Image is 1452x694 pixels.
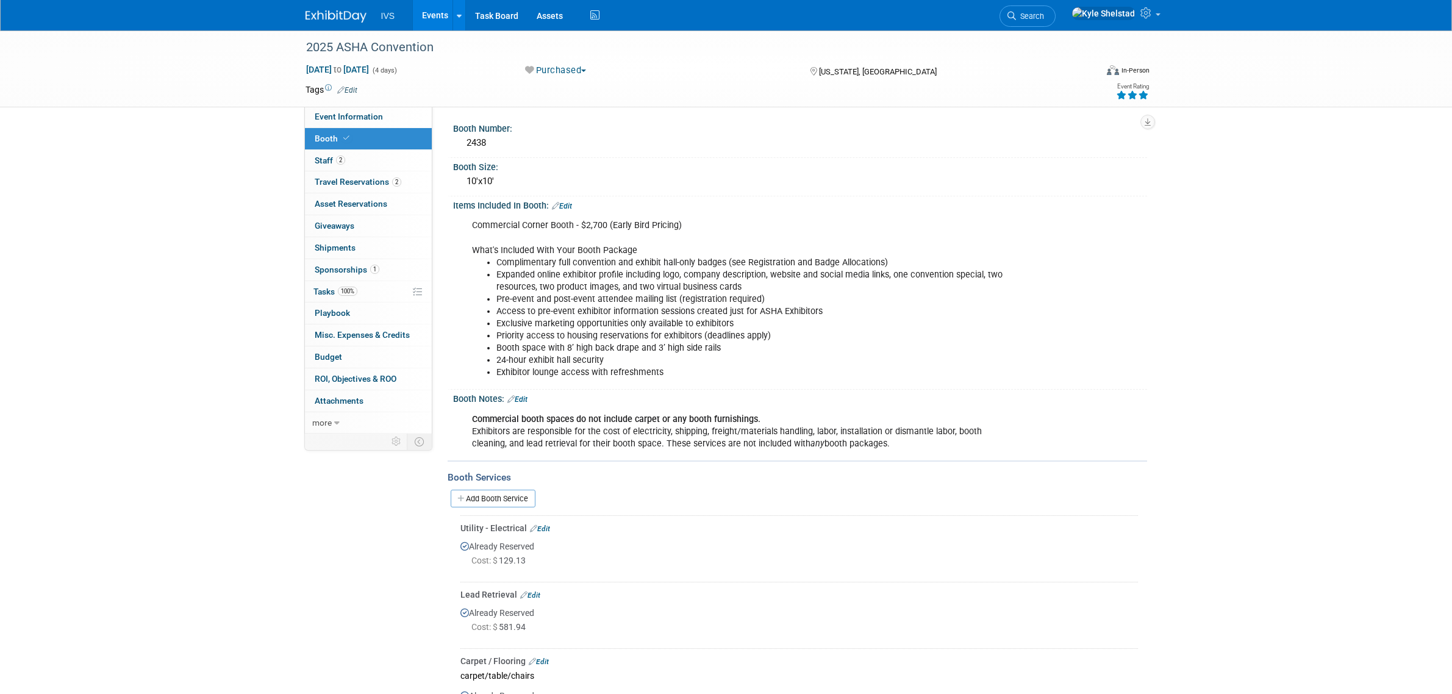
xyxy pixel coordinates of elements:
span: to [332,65,343,74]
a: Edit [529,657,549,666]
li: Booth space with 8’ high back drape and 3’ high side rails [496,342,1006,354]
a: Tasks100% [305,281,432,302]
span: Sponsorships [315,265,379,274]
a: Edit [552,202,572,210]
a: Event Information [305,106,432,127]
div: Already Reserved [460,534,1138,578]
li: Pre-event and post-event attendee mailing list (registration required) [496,293,1006,306]
a: Edit [520,591,540,599]
span: Search [1016,12,1044,21]
div: Already Reserved [460,601,1138,644]
div: Booth Size: [453,158,1147,173]
img: ExhibitDay [306,10,367,23]
a: Playbook [305,302,432,324]
img: Kyle Shelstad [1071,7,1135,20]
li: Complimentary full convention and exhibit hall-only badges (see Registration and Badge Allocations) [496,257,1006,269]
a: Edit [507,395,528,404]
a: Travel Reservations2 [305,171,432,193]
td: Tags [306,84,357,96]
li: Expanded online exhibitor profile including logo, company description, website and social media l... [496,269,1006,293]
a: Giveaways [305,215,432,237]
a: Attachments [305,390,432,412]
div: Booth Notes: [453,390,1147,406]
a: more [305,412,432,434]
span: Booth [315,134,352,143]
li: 24-hour exhibit hall security [496,354,1006,367]
a: Booth [305,128,432,149]
i: any [810,438,824,449]
li: Exhibitor lounge access with refreshments [496,367,1006,379]
span: Misc. Expenses & Credits [315,330,410,340]
span: Event Information [315,112,383,121]
span: Tasks [313,287,357,296]
button: Purchased [521,64,591,77]
td: Personalize Event Tab Strip [386,434,407,449]
a: Sponsorships1 [305,259,432,281]
span: Giveaways [315,221,354,231]
span: Travel Reservations [315,177,401,187]
div: Booth Services [448,471,1147,484]
div: Event Format [1025,63,1150,82]
span: 581.94 [471,622,531,632]
td: Toggle Event Tabs [407,434,432,449]
a: Asset Reservations [305,193,432,215]
span: 2 [392,177,401,187]
a: Budget [305,346,432,368]
div: In-Person [1121,66,1150,75]
div: 10'x10' [462,172,1138,191]
span: Shipments [315,243,356,252]
div: Event Rating [1116,84,1149,90]
img: Format-Inperson.png [1107,65,1119,75]
span: Cost: $ [471,556,499,565]
div: Utility - Electrical [460,522,1138,534]
a: ROI, Objectives & ROO [305,368,432,390]
span: IVS [381,11,395,21]
div: Carpet / Flooring [460,655,1138,667]
a: Edit [530,524,550,533]
div: 2438 [462,134,1138,152]
span: (4 days) [371,66,397,74]
div: Exhibitors are responsible for the cost of electricity, shipping, freight/materials handling, lab... [463,407,1013,456]
a: Add Booth Service [451,490,535,507]
li: Access to pre-event exhibitor information sessions created just for ASHA Exhibitors [496,306,1006,318]
li: Exclusive marketing opportunities only available to exhibitors [496,318,1006,330]
div: 2025 ASHA Convention [302,37,1078,59]
span: Staff [315,156,345,165]
li: Priority access to housing reservations for exhibitors (deadlines apply) [496,330,1006,342]
a: Shipments [305,237,432,259]
span: Asset Reservations [315,199,387,209]
span: 2 [336,156,345,165]
span: Attachments [315,396,363,406]
b: Commercial booth spaces do not include carpet or any booth furnishings. [472,414,760,424]
a: Edit [337,86,357,95]
div: carpet/table/chairs [460,667,1138,684]
a: Staff2 [305,150,432,171]
span: Playbook [315,308,350,318]
span: [US_STATE], [GEOGRAPHIC_DATA] [819,67,937,76]
span: 1 [370,265,379,274]
div: Booth Number: [453,120,1147,135]
span: ROI, Objectives & ROO [315,374,396,384]
span: [DATE] [DATE] [306,64,370,75]
a: Misc. Expenses & Credits [305,324,432,346]
span: 100% [338,287,357,296]
i: Booth reservation complete [343,135,349,141]
div: Commercial Corner Booth - $2,700 (Early Bird Pricing) What's Included With Your Booth Package [463,213,1013,385]
span: more [312,418,332,427]
div: Lead Retrieval [460,588,1138,601]
div: Items Included In Booth: [453,196,1147,212]
a: Search [1000,5,1056,27]
span: Cost: $ [471,622,499,632]
span: Budget [315,352,342,362]
span: 129.13 [471,556,531,565]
